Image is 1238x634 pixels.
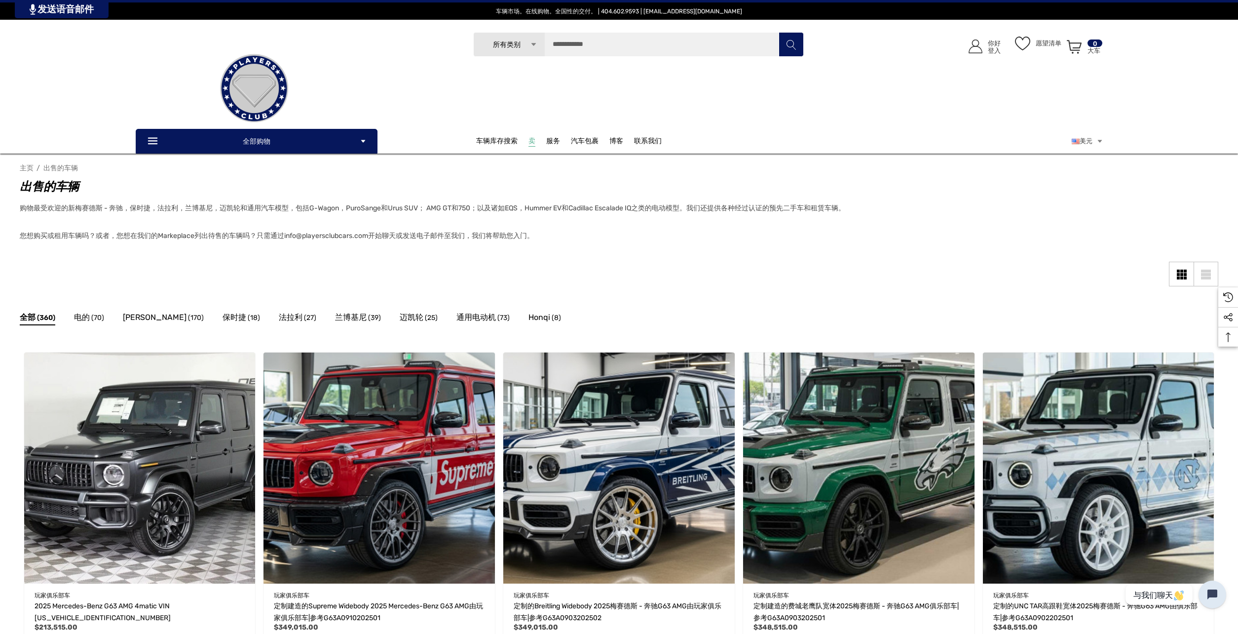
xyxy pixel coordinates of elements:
[35,623,77,632] font: $213,515.00
[528,311,561,327] a: 按钮转到子类别HONQI
[993,600,1204,624] a: 定制的UNC TAR高跟鞋宽体2025梅赛德斯 - 奔驰G63 AMG由俱乐部车| Ref G63A0902202501，$ 348,515.00
[1015,37,1030,50] svg: 愿望清单
[1080,137,1092,145] font: 美元
[743,353,975,584] a: 定制建造的费城老鹰队宽体2025梅赛德斯 - 奔驰G63 AMG俱乐部车| Ref G63A0903202501，$ 348,515.00
[274,592,309,599] font: 玩家俱乐部车
[983,353,1214,584] a: 定制的UNC TAR高跟鞋宽体2025梅赛德斯 - 奔驰G63 AMG由俱乐部车| Ref G63A0902202501，$ 348,515.00
[476,137,518,145] font: 车辆库存搜索
[35,600,245,624] a: 2025 Mercedes-Benz G63 AMG 4matic Vin W1NWH5AB2SX060526，$ 213,515.00
[123,313,187,322] font: [PERSON_NAME]
[753,602,959,622] font: 定制建造的费城老鹰队宽体2025梅赛德斯 - 奔驰G63 AMG俱乐部车|参考G63A0903202501
[24,353,256,584] a: 2025 Mercedes-Benz G63 AMG 4matic Vin W1NWH5AB2SX060526，$ 213,515.00
[983,353,1214,584] img: 出售：定制建造的UNC TAR高跟鞋宽体2025 Mercedes-Benz G63 AMG由玩家俱乐部车|参考G63A0902202501
[993,623,1038,632] font: $348,515.00
[514,592,549,599] font: 玩家俱乐部车
[1062,30,1103,68] a: 带0个项目的购物车
[243,138,270,146] font: 全部购物
[779,32,803,57] button: 搜索
[514,600,724,624] a: 定制的Breitling Widebody 2025梅赛德斯 - 奔驰G63 AMG由玩家俱乐部车|参考G63A0903202502，$ 349,015.00
[274,600,485,624] a: 定制建造的Supreme Widebody 2025 Mercedes-Benz G63 AMG由玩家俱乐部车| Ref G63A0910202501，$ 349,015.00
[514,623,558,632] font: $349,015.00
[546,137,560,148] a: 服务
[988,40,1001,47] font: 你好
[263,353,495,584] img: 待售：定制建造的最高宽体2025梅赛德斯 - 奔驰G63 AMG由玩家俱乐部车|参考G63A0910202501
[530,41,537,48] svg: 图标箭头
[993,602,1198,622] font: 定制的UNC TAR高跟鞋宽体2025梅赛德斯 - 奔驰G63 AMG由俱乐部车|参考G63A0902202501
[609,137,623,148] a: 博客
[400,311,438,327] a: 按钮转到子类别迈凯轮
[35,592,70,599] font: 玩家俱乐部车
[571,137,599,145] font: 汽车包裹
[503,353,735,584] img: 定制的Breitling Widebody 2025梅赛德斯 - 奔驰G63 AMG由玩家俱乐部车|参考G63A0903202502
[304,314,316,322] font: (27)
[425,314,438,322] font: (25)
[123,311,204,327] a: 按钮转到子类别梅赛德斯 - 奔驰
[1223,313,1233,322] svg: 社交媒体
[473,32,545,57] a: 所有类别 图标箭头 图标向上箭头
[634,137,662,145] font: 联系我们
[552,314,561,322] font: (8)
[496,8,742,15] font: 车辆市场。在线购物。全国性的交付。 | 404.602.9593 | [EMAIL_ADDRESS][DOMAIN_NAME]
[753,623,798,632] font: $348,515.00
[1169,262,1194,286] a: 网格视图
[91,314,104,322] font: (70)
[1194,262,1218,286] a: 列表视图
[528,313,550,322] font: Honqi
[1093,40,1097,47] font: 0
[969,40,982,53] svg: 图标用户帐户
[274,623,318,632] font: $349,015.00
[1088,47,1100,54] font: 大车
[456,311,510,327] a: 按钮转到子类别通用电动机
[528,137,535,145] font: 卖
[743,353,975,584] img: 出售：定制建造的费城老鹰队宽体2025梅赛德斯 - 奔驰G63 AMG俱乐部车|参考G63A0903202501
[74,313,90,322] font: 电的
[493,40,521,49] font: 所有类别
[400,313,423,322] font: 迈凯轮
[147,136,161,147] svg: 图标线
[957,30,1006,64] a: 登入
[38,4,94,14] font: 发送语音邮件
[223,311,260,327] a: 按钮转到子类别保时捷
[205,39,303,138] img: 玩家俱乐部|出售汽车
[24,353,256,584] img: 出售：2025 Mercedes-Benz G63 AMG 4matic Vin W1NWH5AB2SX060526
[43,164,78,172] a: 出售的车辆
[753,592,789,599] font: 玩家俱乐部车
[360,138,367,145] svg: 图标箭头
[1036,40,1061,47] font: 愿望清单
[35,602,171,622] font: 2025 Mercedes-Benz G63 AMG 4matic VIN [US_VEHICLE_IDENTIFICATION_NUMBER]
[993,592,1029,599] font: 玩家俱乐部车
[634,137,662,148] a: 联系我们
[263,353,495,584] a: 定制建造的Supreme Widebody 2025 Mercedes-Benz G63 AMG由玩家俱乐部车| Ref G63A0910202501，$ 349,015.00
[1072,131,1103,151] a: 美元
[503,353,735,584] a: 定制的Breitling Widebody 2025梅赛德斯 - 奔驰G63 AMG由玩家俱乐部车|参考G63A0903202502，$ 349,015.00
[223,313,246,322] font: 保时捷
[20,204,845,212] font: 购物最受欢迎的新梅赛德斯 - 奔驰，保时捷，法拉利，兰博基尼，迈凯轮和通用汽车模型，包括G-Wagon，PuroSange和Urus SUV； AMG GT和750；以及诸如EQS，Hummer...
[188,314,204,322] font: (170)
[279,311,316,327] a: 按钮转到子类法拉利
[20,164,34,172] a: 主页
[1218,332,1238,342] svg: 顶部
[753,600,964,624] a: 定制建造的费城老鹰队宽体2025梅赛德斯 - 奔驰G63 AMG俱乐部车| Ref G63A0903202501，$ 348,515.00
[456,313,496,322] font: 通用电动机
[335,313,367,322] font: 兰博基尼
[609,137,623,145] font: 博客
[497,314,510,322] font: (73)
[571,131,609,151] a: 汽车包裹
[514,602,721,622] font: 定制的Breitling Widebody 2025梅赛德斯 - 奔驰G63 AMG由玩家俱乐部车|参考G63A0903202502
[20,180,79,194] font: 出售的车辆
[279,313,302,322] font: 法拉利
[20,313,36,322] font: 全部
[20,159,1218,177] nav: 面包屑
[528,131,546,151] a: 卖
[30,4,36,15] img: PjwhLS0gR2VuZXJhdG9yOiBHcmF2aXQuaW8gLS0+PHN2ZyB4bWxucz0iaHR0cDovL3d3dy53My5vcmcvMjAwMC9zdmciIHhtb...
[335,311,381,327] a: 按钮转到子类别兰博基尼
[1011,30,1062,56] a: 愿望清单 愿望清单
[20,232,534,240] font: 您想购买或租用车辆吗？或者，您想在我们的Markeplace列出待售的车辆吗？只需通过info@playersclubcars.com开始聊天或发送电子邮件至我们，我们将帮助您入门。
[37,314,55,322] font: (360)
[988,47,1001,54] font: 登入
[1223,292,1233,302] svg: 最近查看
[546,137,560,145] font: 服务
[274,602,483,622] font: 定制建造的Supreme Widebody 2025 Mercedes-Benz G63 AMG由玩家俱乐部车|参考G63A0910202501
